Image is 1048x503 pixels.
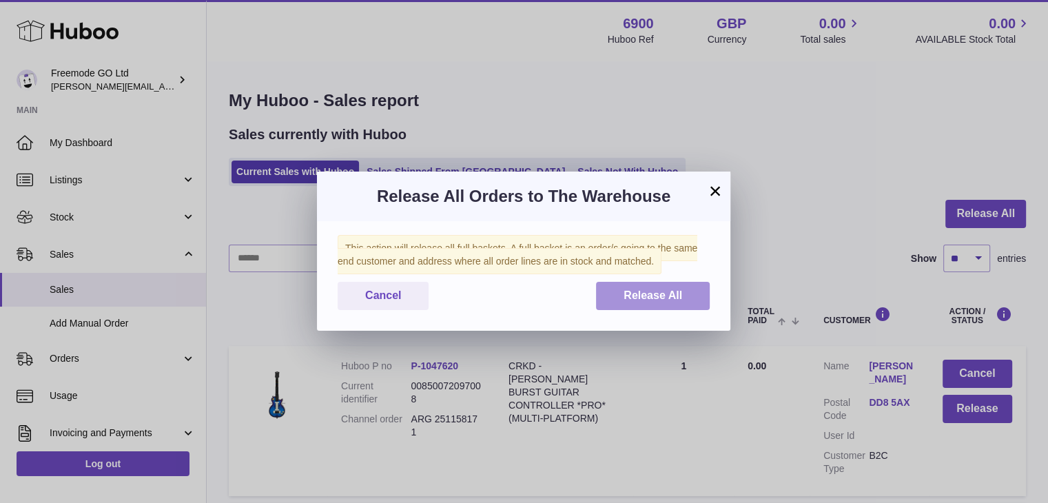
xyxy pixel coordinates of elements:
span: Release All [624,289,682,301]
button: Release All [596,282,710,310]
button: × [707,183,723,199]
span: Cancel [365,289,401,301]
h3: Release All Orders to The Warehouse [338,185,710,207]
span: This action will release all full baskets. A full basket is an order/s going to the same end cust... [338,235,697,274]
button: Cancel [338,282,429,310]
